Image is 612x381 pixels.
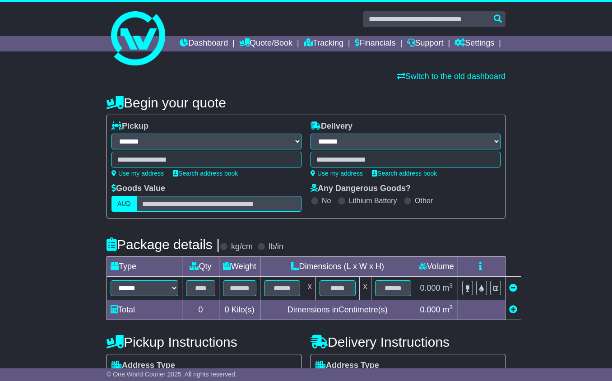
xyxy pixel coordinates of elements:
label: lb/in [269,242,283,252]
label: Other [415,196,433,205]
span: m [443,283,453,293]
h4: Pickup Instructions [107,335,301,349]
td: Volume [415,257,458,277]
td: x [359,277,371,300]
span: 0.000 [420,305,440,314]
a: Add new item [509,305,517,314]
h4: Delivery Instructions [311,335,505,349]
a: Search address book [173,170,238,177]
span: 0.000 [420,283,440,293]
label: Pickup [111,121,148,131]
a: Use my address [311,170,363,177]
td: Kilo(s) [219,300,260,320]
td: 0 [182,300,219,320]
span: m [443,305,453,314]
label: Goods Value [111,184,165,194]
label: Delivery [311,121,352,131]
label: Any Dangerous Goods? [311,184,411,194]
a: Quote/Book [239,36,292,51]
span: 0 [225,305,229,314]
label: Lithium Battery [349,196,397,205]
sup: 3 [450,282,453,289]
h4: Begin your quote [107,95,505,110]
label: Address Type [315,361,379,371]
a: Settings [454,36,494,51]
td: Qty [182,257,219,277]
a: Financials [355,36,396,51]
td: Type [107,257,182,277]
label: Address Type [111,361,175,371]
label: kg/cm [231,242,253,252]
a: Use my address [111,170,164,177]
a: Switch to the old dashboard [397,72,505,81]
sup: 3 [450,304,453,311]
a: Search address book [372,170,437,177]
label: AUD [111,196,137,212]
td: Dimensions (L x W x H) [260,257,415,277]
td: x [304,277,315,300]
h4: Package details | [107,237,220,252]
td: Total [107,300,182,320]
td: Dimensions in Centimetre(s) [260,300,415,320]
span: © One World Courier 2025. All rights reserved. [107,371,237,378]
a: Remove this item [509,283,517,293]
a: Support [407,36,444,51]
label: No [322,196,331,205]
td: Weight [219,257,260,277]
a: Dashboard [180,36,228,51]
a: Tracking [304,36,343,51]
